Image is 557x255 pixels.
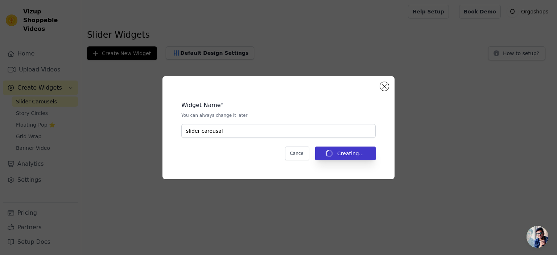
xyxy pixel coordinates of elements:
[181,101,221,110] legend: Widget Name
[527,226,548,248] div: Open chat
[181,112,376,118] p: You can always change it later
[315,147,376,160] button: Creating...
[285,147,309,160] button: Cancel
[380,82,389,91] button: Close modal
